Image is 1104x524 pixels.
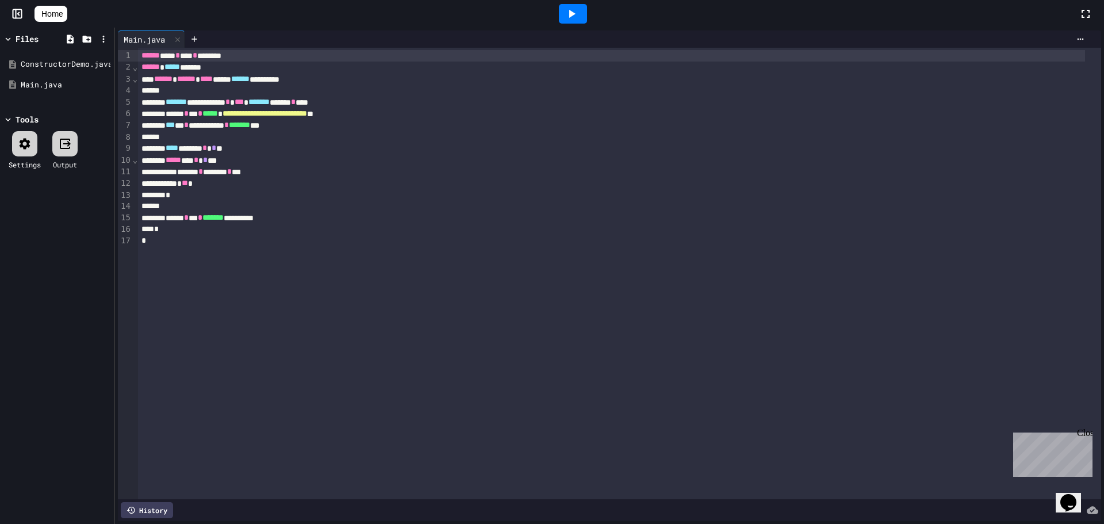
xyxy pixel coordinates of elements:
[118,108,132,120] div: 6
[9,159,41,170] div: Settings
[118,190,132,201] div: 13
[1056,478,1092,512] iframe: chat widget
[132,155,138,165] span: Fold line
[118,33,171,45] div: Main.java
[121,502,173,518] div: History
[118,155,132,166] div: 10
[16,33,39,45] div: Files
[34,6,67,22] a: Home
[118,143,132,154] div: 9
[1009,428,1092,477] iframe: chat widget
[118,120,132,131] div: 7
[132,74,138,83] span: Fold line
[118,166,132,178] div: 11
[53,159,77,170] div: Output
[16,113,39,125] div: Tools
[118,50,132,62] div: 1
[118,62,132,73] div: 2
[118,201,132,212] div: 14
[118,235,132,247] div: 17
[21,59,110,70] div: ConstructorDemo.java
[5,5,79,73] div: Chat with us now!Close
[21,79,110,91] div: Main.java
[118,132,132,143] div: 8
[118,85,132,97] div: 4
[118,30,185,48] div: Main.java
[118,97,132,108] div: 5
[41,8,63,20] span: Home
[118,212,132,224] div: 15
[118,224,132,235] div: 16
[132,63,138,72] span: Fold line
[118,178,132,189] div: 12
[118,74,132,85] div: 3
